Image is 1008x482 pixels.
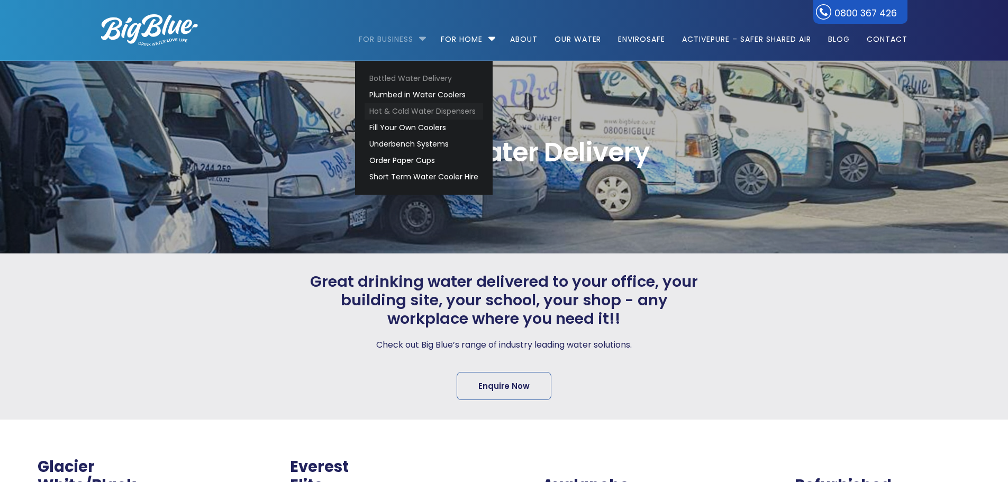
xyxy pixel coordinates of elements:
[307,338,701,352] p: Check out Big Blue’s range of industry leading water solutions.
[365,70,483,87] a: Bottled Water Delivery
[101,139,907,166] span: Bottled Water Delivery
[542,456,547,477] span: .
[38,456,95,477] a: Glacier
[457,372,551,400] a: Enquire Now
[365,152,483,169] a: Order Paper Cups
[795,456,799,477] span: .
[365,169,483,185] a: Short Term Water Cooler Hire
[290,456,349,477] a: Everest
[365,103,483,120] a: Hot & Cold Water Dispensers
[307,272,701,328] span: Great drinking water delivered to your office, your building site, your school, your shop - any w...
[365,120,483,136] a: Fill Your Own Coolers
[365,87,483,103] a: Plumbed in Water Coolers
[938,412,993,467] iframe: Chatbot
[365,136,483,152] a: Underbench Systems
[101,14,198,46] img: logo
